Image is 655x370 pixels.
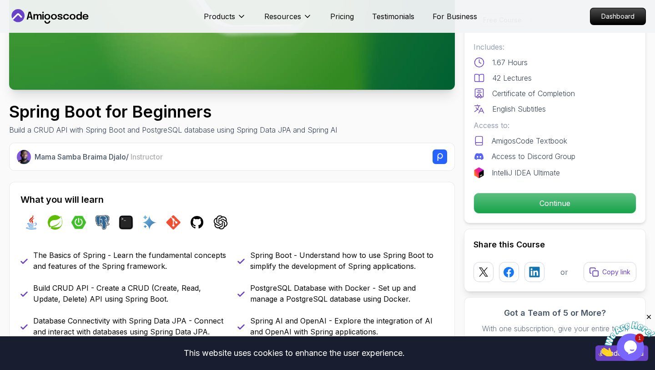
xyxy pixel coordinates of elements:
p: Products [204,11,235,22]
h2: Share this Course [474,238,636,251]
button: Resources [264,11,312,29]
p: With one subscription, give your entire team access to all courses and features. [474,323,636,345]
p: Resources [264,11,301,22]
p: IntelliJ IDEA Ultimate [492,167,560,178]
iframe: chat widget [599,313,655,356]
a: Dashboard [590,8,646,25]
p: Access to Discord Group [492,151,575,162]
img: Nelson Djalo [17,150,31,164]
a: For Business [433,11,477,22]
a: Testimonials [372,11,414,22]
a: Pricing [330,11,354,22]
button: Products [204,11,246,29]
img: jetbrains logo [474,167,484,178]
h1: Spring Boot for Beginners [9,103,337,121]
img: git logo [166,215,181,230]
p: Database Connectivity with Spring Data JPA - Connect and interact with databases using Spring Dat... [33,315,227,337]
img: chatgpt logo [213,215,228,230]
img: java logo [24,215,39,230]
p: Spring Boot - Understand how to use Spring Boot to simplify the development of Spring applications. [250,250,443,272]
img: postgres logo [95,215,110,230]
p: The Basics of Spring - Learn the fundamental concepts and features of the Spring framework. [33,250,227,272]
button: Accept cookies [595,345,648,361]
h2: What you will learn [20,193,443,206]
p: or [560,267,568,277]
p: Build CRUD API - Create a CRUD (Create, Read, Update, Delete) API using Spring Boot. [33,283,227,304]
p: PostgreSQL Database with Docker - Set up and manage a PostgreSQL database using Docker. [250,283,443,304]
p: Dashboard [590,8,645,25]
p: English Subtitles [492,103,546,114]
p: 1.67 Hours [492,57,528,68]
p: Continue [474,193,636,213]
img: github logo [190,215,204,230]
img: ai logo [142,215,157,230]
p: Access to: [474,120,636,131]
button: Continue [474,193,636,214]
span: Instructor [131,152,163,161]
p: AmigosCode Textbook [492,135,567,146]
p: Spring AI and OpenAI - Explore the integration of AI and OpenAI with Spring applications. [250,315,443,337]
p: Build a CRUD API with Spring Boot and PostgreSQL database using Spring Data JPA and Spring AI [9,124,337,135]
p: Includes: [474,41,636,52]
p: Certificate of Completion [492,88,575,99]
img: terminal logo [119,215,133,230]
p: 42 Lectures [492,72,532,83]
img: spring-boot logo [71,215,86,230]
p: Mama Samba Braima Djalo / [35,151,163,162]
h3: Got a Team of 5 or More? [474,307,636,319]
p: Copy link [602,267,630,277]
div: This website uses cookies to enhance the user experience. [7,343,582,363]
img: spring logo [48,215,62,230]
button: Copy link [584,262,636,282]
